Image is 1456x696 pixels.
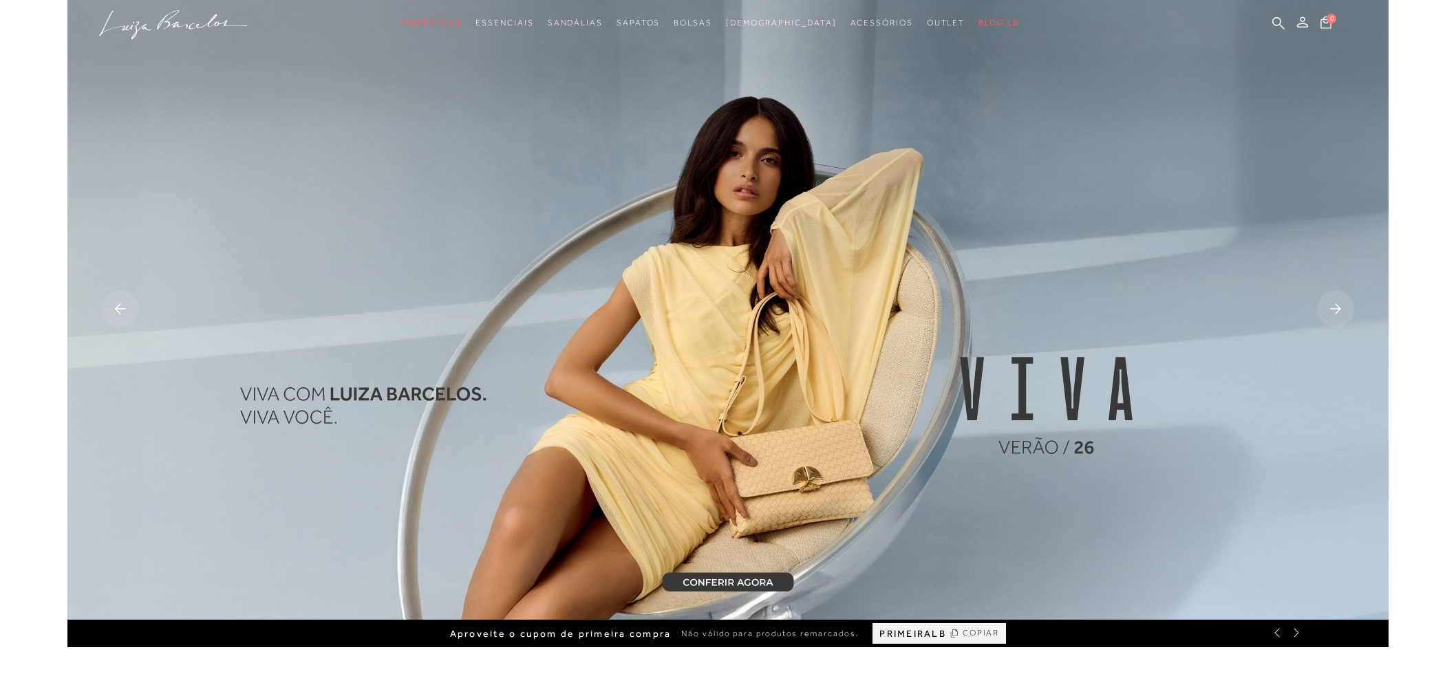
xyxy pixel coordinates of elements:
a: noSubCategoriesText [403,10,462,36]
a: noSubCategoriesText [850,10,913,36]
span: Bolsas [674,18,712,28]
span: Outlet [927,18,965,28]
a: noSubCategoriesText [617,10,660,36]
span: 0 [1327,14,1336,23]
span: Verão Viva [403,18,462,28]
a: noSubCategoriesText [927,10,965,36]
span: Acessórios [850,18,913,28]
a: noSubCategoriesText [475,10,533,36]
span: Sandálias [548,18,603,28]
span: [DEMOGRAPHIC_DATA] [726,18,837,28]
span: Sapatos [617,18,660,28]
a: noSubCategoriesText [548,10,603,36]
a: noSubCategoriesText [726,10,837,36]
span: BLOG LB [978,18,1018,28]
a: noSubCategoriesText [674,10,712,36]
span: Essenciais [475,18,533,28]
button: 0 [1316,15,1336,34]
span: Aproveite o cupom de primeira compra [450,628,672,640]
span: Não válido para produtos remarcados. [681,628,859,640]
span: COPIAR [963,627,1000,640]
a: BLOG LB [978,10,1018,36]
span: PRIMEIRALB [879,628,945,640]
